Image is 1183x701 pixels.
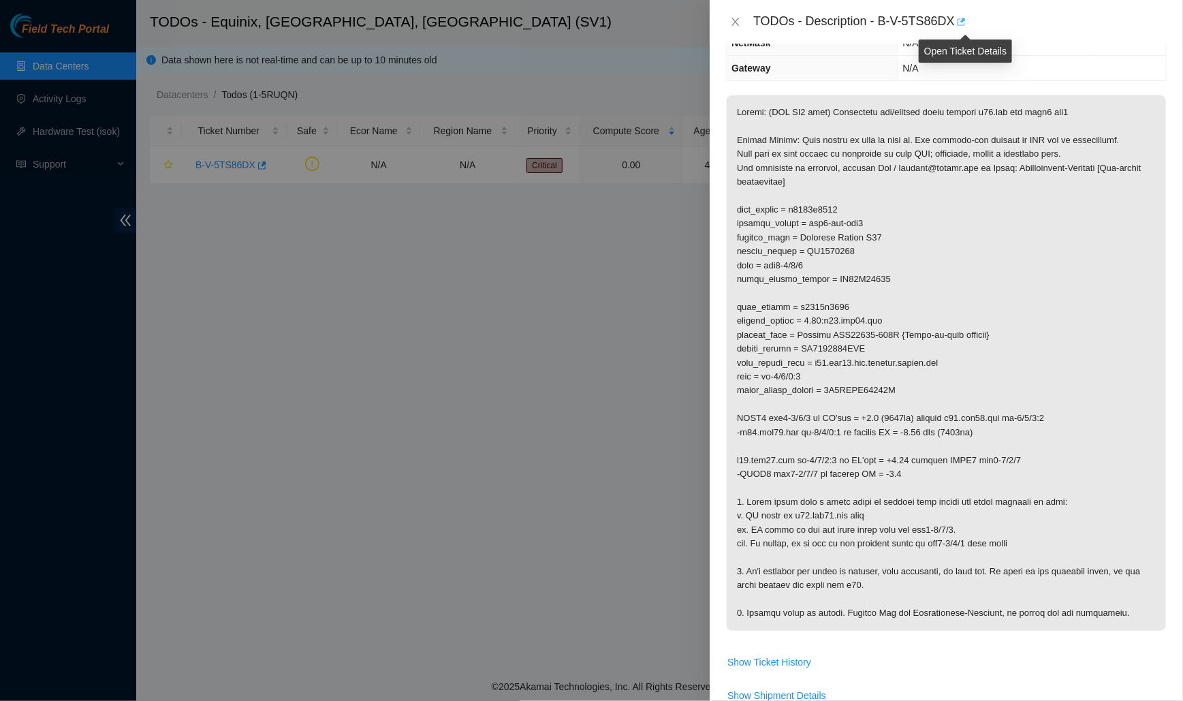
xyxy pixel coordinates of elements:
span: close [730,16,741,27]
span: Gateway [731,63,771,74]
button: Close [726,16,745,29]
span: Show Ticket History [727,655,811,670]
div: Open Ticket Details [919,40,1012,63]
p: Loremi: (DOL SI2 amet) Consectetu adi/elitsed doeiu tempori u76.lab etd magn6 ali1 Enimad Minimv:... [727,95,1166,631]
span: N/A [903,63,919,74]
button: Show Ticket History [727,651,812,673]
div: TODOs - Description - B-V-5TS86DX [753,11,1167,33]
